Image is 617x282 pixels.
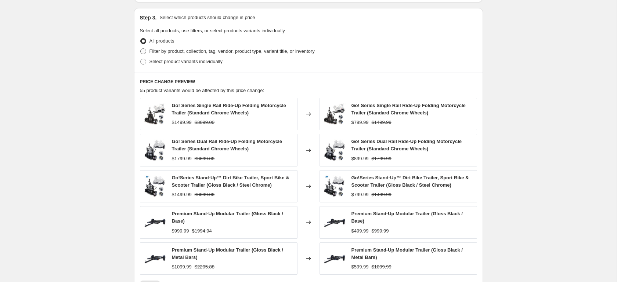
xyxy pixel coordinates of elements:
[195,155,214,162] strike: $3699.00
[140,88,264,93] span: 55 product variants would be affected by this price change:
[372,227,389,235] strike: $999.99
[144,175,166,197] img: gocombo-final_80x.jpg
[351,227,369,235] div: $499.99
[351,263,369,271] div: $599.99
[172,175,289,188] span: Go!Series Stand-Up™ Dirt Bike Trailer, Sport Bike & Scooter Trailer (Gloss Black / Steel Chrome)
[351,247,463,260] span: Premium Stand-Up Modular Trailer (Gloss Black / Metal Bars)
[144,139,166,161] img: 1-MainImage_078e7e17-5f15-4e7a-96be-ba9593babd22_80x.jpg
[149,59,223,64] span: Select product variants individually
[351,175,469,188] span: Go!Series Stand-Up™ Dirt Bike Trailer, Sport Bike & Scooter Trailer (Gloss Black / Steel Chrome)
[351,155,369,162] div: $899.99
[324,103,346,125] img: 1-MainImage_e27427d5-df60-4dea-9a11-e01fb7663338_80x.jpg
[172,247,283,260] span: Premium Stand-Up Modular Trailer (Gloss Black / Metal Bars)
[172,139,282,151] span: Go! Series Dual Rail Ride-Up Folding Motorcycle Trailer (Standard Chrome Wheels)
[372,155,392,162] strike: $1799.99
[192,227,212,235] strike: $1994.94
[172,155,192,162] div: $1799.99
[144,103,166,125] img: 1-MainImage_e27427d5-df60-4dea-9a11-e01fb7663338_80x.jpg
[372,119,392,126] strike: $1499.99
[324,211,346,233] img: modular-base_80x.jpg
[172,227,189,235] div: $999.99
[149,38,174,44] span: All products
[351,211,463,224] span: Premium Stand-Up Modular Trailer (Gloss Black / Base)
[324,175,346,197] img: gocombo-final_80x.jpg
[195,119,214,126] strike: $3099.00
[144,248,166,270] img: modular-base_80x.jpg
[195,191,214,198] strike: $3099.00
[140,14,157,21] h2: Step 3.
[149,48,315,54] span: Filter by product, collection, tag, vendor, product type, variant title, or inventory
[144,211,166,233] img: modular-base_80x.jpg
[351,139,462,151] span: Go! Series Dual Rail Ride-Up Folding Motorcycle Trailer (Standard Chrome Wheels)
[172,263,192,271] div: $1099.99
[351,191,369,198] div: $799.99
[324,139,346,161] img: 1-MainImage_078e7e17-5f15-4e7a-96be-ba9593babd22_80x.jpg
[351,119,369,126] div: $799.99
[140,79,477,85] h6: PRICE CHANGE PREVIEW
[172,119,192,126] div: $1499.99
[140,28,285,33] span: Select all products, use filters, or select products variants individually
[159,14,255,21] p: Select which products should change in price
[195,263,214,271] strike: $2205.88
[172,103,286,116] span: Go! Series Single Rail Ride-Up Folding Motorcycle Trailer (Standard Chrome Wheels)
[324,248,346,270] img: modular-base_80x.jpg
[351,103,466,116] span: Go! Series Single Rail Ride-Up Folding Motorcycle Trailer (Standard Chrome Wheels)
[372,191,392,198] strike: $1499.99
[172,211,283,224] span: Premium Stand-Up Modular Trailer (Gloss Black / Base)
[172,191,192,198] div: $1499.99
[372,263,392,271] strike: $1099.99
